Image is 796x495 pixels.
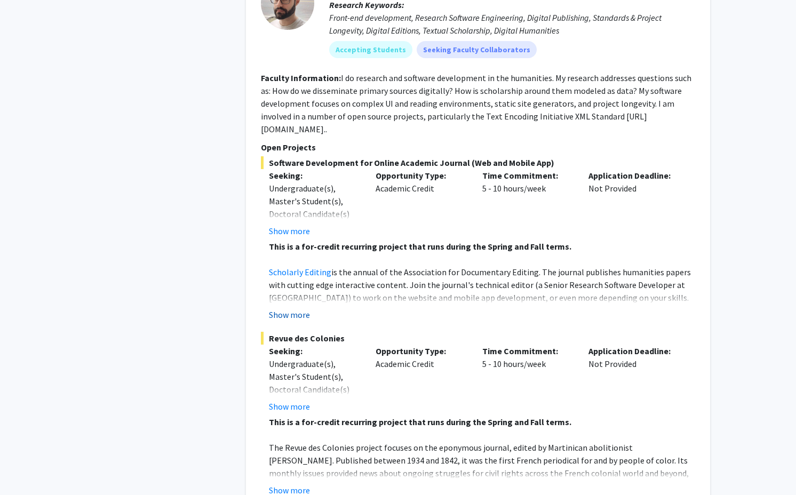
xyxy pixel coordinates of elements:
[261,332,695,345] span: Revue des Colonies
[368,169,474,237] div: Academic Credit
[269,225,310,237] button: Show more
[269,417,571,427] strong: This is a for-credit recurring project that runs during the Spring and Fall terms.
[368,345,474,413] div: Academic Credit
[269,400,310,413] button: Show more
[482,345,573,357] p: Time Commitment:
[376,345,466,357] p: Opportunity Type:
[474,345,581,413] div: 5 - 10 hours/week
[376,169,466,182] p: Opportunity Type:
[269,357,360,421] div: Undergraduate(s), Master's Student(s), Doctoral Candidate(s) (PhD, MD, DMD, PharmD, etc.)
[261,73,691,134] fg-read-more: I do research and software development in the humanities. My research addresses questions such as...
[580,345,687,413] div: Not Provided
[482,169,573,182] p: Time Commitment:
[261,141,695,154] p: Open Projects
[329,11,695,37] div: Front-end development, Research Software Engineering, Digital Publishing, Standards & Project Lon...
[269,266,695,342] p: is the annual of the Association for Documentary Editing. The journal publishes humanities papers...
[329,41,412,58] mat-chip: Accepting Students
[269,241,571,252] strong: This is a for-credit recurring project that runs during the Spring and Fall terms.
[588,169,679,182] p: Application Deadline:
[474,169,581,237] div: 5 - 10 hours/week
[588,345,679,357] p: Application Deadline:
[269,267,331,277] a: Scholarly Editing
[8,447,45,487] iframe: Chat
[269,169,360,182] p: Seeking:
[269,308,310,321] button: Show more
[261,156,695,169] span: Software Development for Online Academic Journal (Web and Mobile App)
[417,41,537,58] mat-chip: Seeking Faculty Collaborators
[261,73,341,83] b: Faculty Information:
[269,345,360,357] p: Seeking:
[269,182,360,246] div: Undergraduate(s), Master's Student(s), Doctoral Candidate(s) (PhD, MD, DMD, PharmD, etc.)
[580,169,687,237] div: Not Provided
